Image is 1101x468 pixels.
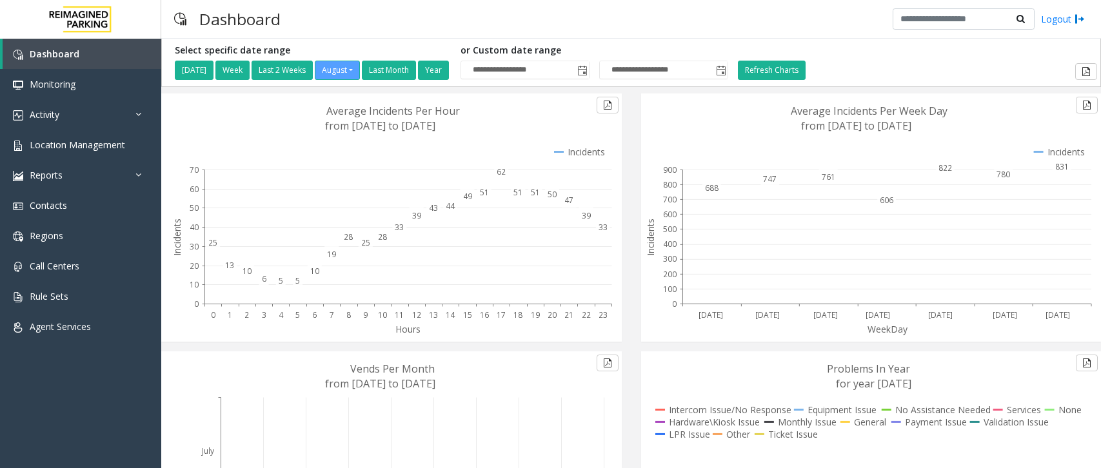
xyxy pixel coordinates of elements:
[262,273,266,284] text: 6
[13,322,23,333] img: 'icon'
[663,284,677,295] text: 100
[821,171,835,182] text: 761
[190,184,199,195] text: 60
[1076,355,1098,371] button: Export to pdf
[193,3,287,35] h3: Dashboard
[836,376,911,391] text: for year [DATE]
[350,362,435,376] text: Vends Per Month
[827,362,910,376] text: Problems In Year
[310,266,319,277] text: 10
[429,309,438,320] text: 13
[993,309,1017,320] text: [DATE]
[175,61,213,80] button: [DATE]
[801,119,911,133] text: from [DATE] to [DATE]
[1075,63,1097,80] button: Export to pdf
[30,229,63,242] span: Regions
[13,80,23,90] img: 'icon'
[315,61,360,80] button: August
[13,262,23,272] img: 'icon'
[497,166,506,177] text: 62
[395,323,421,335] text: Hours
[480,187,489,198] text: 51
[868,323,908,335] text: WeekDay
[582,210,591,221] text: 39
[325,119,435,133] text: from [DATE] to [DATE]
[429,202,438,213] text: 43
[312,309,317,320] text: 6
[30,320,91,333] span: Agent Services
[564,195,573,206] text: 47
[644,219,657,256] text: Incidents
[738,61,806,80] button: Refresh Charts
[663,224,677,235] text: 500
[763,173,777,184] text: 747
[211,309,215,320] text: 0
[497,309,506,320] text: 17
[866,309,890,320] text: [DATE]
[575,61,589,79] span: Toggle popup
[215,61,250,80] button: Week
[228,309,232,320] text: 1
[244,309,249,320] text: 2
[279,309,284,320] text: 4
[190,202,199,213] text: 50
[344,231,353,242] text: 28
[418,61,449,80] button: Year
[513,309,522,320] text: 18
[295,275,300,286] text: 5
[446,200,455,211] text: 44
[663,164,677,175] text: 900
[30,78,75,90] span: Monitoring
[463,309,472,320] text: 15
[548,189,557,200] text: 50
[582,309,591,320] text: 22
[362,61,416,80] button: Last Month
[201,445,214,456] text: July
[252,61,313,80] button: Last 2 Weeks
[663,239,677,250] text: 400
[363,309,368,320] text: 9
[190,222,199,233] text: 40
[813,309,838,320] text: [DATE]
[175,45,451,56] h5: Select specific date range
[378,231,387,242] text: 28
[171,219,183,256] text: Incidents
[243,266,252,277] text: 10
[412,210,421,221] text: 39
[412,309,421,320] text: 12
[13,50,23,60] img: 'icon'
[531,309,540,320] text: 19
[997,169,1010,180] text: 780
[13,141,23,151] img: 'icon'
[755,309,780,320] text: [DATE]
[513,187,522,198] text: 51
[597,97,619,113] button: Export to pdf
[663,179,677,190] text: 800
[330,309,334,320] text: 7
[30,139,125,151] span: Location Management
[1076,97,1098,113] button: Export to pdf
[480,309,489,320] text: 16
[1041,12,1085,26] a: Logout
[30,290,68,302] span: Rule Sets
[1075,12,1085,26] img: logout
[564,309,573,320] text: 21
[174,3,186,35] img: pageIcon
[599,222,608,233] text: 33
[30,108,59,121] span: Activity
[3,39,161,69] a: Dashboard
[1046,309,1070,320] text: [DATE]
[13,171,23,181] img: 'icon'
[361,237,370,248] text: 25
[30,48,79,60] span: Dashboard
[190,260,199,271] text: 20
[531,187,540,198] text: 51
[295,309,300,320] text: 5
[791,104,947,118] text: Average Incidents Per Week Day
[262,309,266,320] text: 3
[13,231,23,242] img: 'icon'
[327,249,336,260] text: 19
[672,298,677,309] text: 0
[279,275,283,286] text: 5
[30,260,79,272] span: Call Centers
